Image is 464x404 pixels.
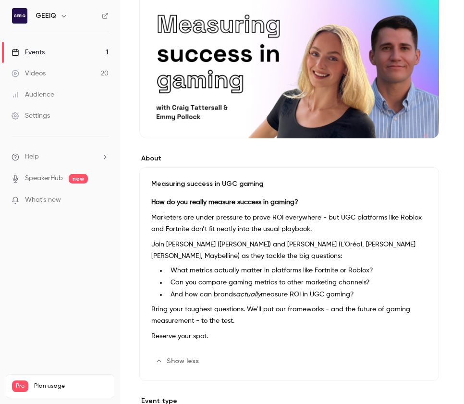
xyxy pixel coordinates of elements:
[151,179,427,189] p: Measuring success in UGC gaming
[97,196,109,205] iframe: Noticeable Trigger
[236,291,261,298] em: actually
[12,111,50,121] div: Settings
[12,48,45,57] div: Events
[69,174,88,184] span: new
[25,152,39,162] span: Help
[151,304,427,327] p: Bring your toughest questions. We’ll put our frameworks - and the future of gaming measurement - ...
[167,278,427,288] li: Can you compare gaming metrics to other marketing channels?
[167,290,427,300] li: And how can brands measure ROI in UGC gaming?
[12,69,46,78] div: Videos
[151,199,298,206] strong: How do you really measure success in gaming?
[151,212,427,235] p: Marketers are under pressure to prove ROI everywhere - but UGC platforms like Roblox and Fortnite...
[36,11,56,21] h6: GEEIQ
[12,380,28,392] span: Pro
[34,382,108,390] span: Plan usage
[12,90,54,99] div: Audience
[167,266,427,276] li: What metrics actually matter in platforms like Fortnite or Roblox?
[25,173,63,184] a: SpeakerHub
[151,331,427,342] p: Reserve your spot.
[151,354,205,369] button: Show less
[25,195,61,205] span: What's new
[151,239,427,262] p: Join [PERSON_NAME] ([PERSON_NAME]) and [PERSON_NAME] (L’Oréal, [PERSON_NAME] [PERSON_NAME], Maybe...
[139,154,439,163] label: About
[12,8,27,24] img: GEEIQ
[12,152,109,162] li: help-dropdown-opener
